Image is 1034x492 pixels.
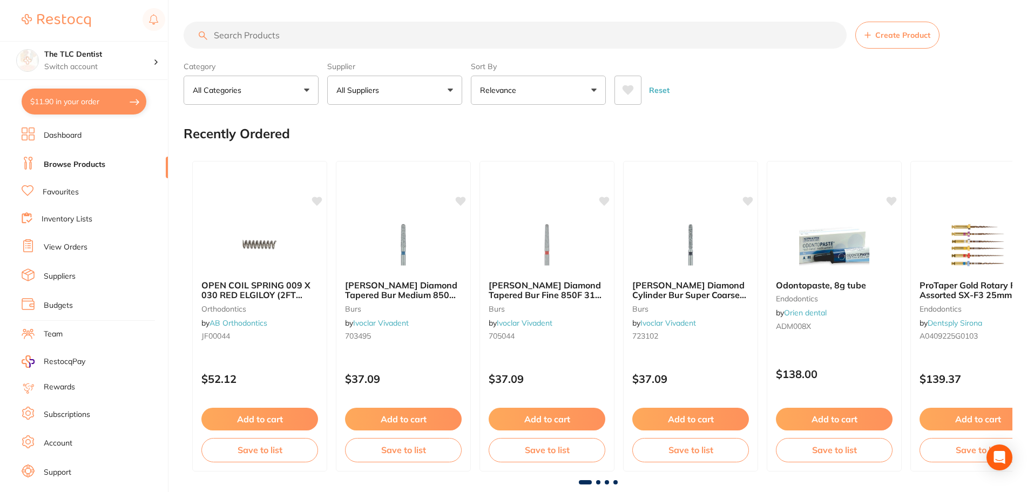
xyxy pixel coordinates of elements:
a: Dentsply Sirona [928,318,982,328]
button: All Categories [184,76,319,105]
small: endodontics [776,294,893,303]
button: Save to list [201,438,318,462]
img: The TLC Dentist [17,50,38,71]
b: OPEN COIL SPRING 009 X 030 RED ELGILOY (2FT SPOOL) [201,280,318,300]
small: burs [632,305,749,313]
small: JF00044 [201,332,318,340]
a: Subscriptions [44,409,90,420]
img: Meisinger Diamond Tapered Bur Medium 850 314 018 / 5 [368,218,438,272]
a: AB Orthodontics [209,318,267,328]
small: burs [345,305,462,313]
button: Add to cart [201,408,318,430]
p: Relevance [480,85,521,96]
img: Meisinger Diamond Cylinder Bur Super Coarse 881H 314 014 / 5 [655,218,726,272]
img: Meisinger Diamond Tapered Bur Fine 850F 314 016 / 5 [512,218,582,272]
small: 723102 [632,332,749,340]
span: by [345,318,409,328]
span: by [920,318,982,328]
label: Supplier [327,62,462,71]
span: RestocqPay [44,356,85,367]
a: Dashboard [44,130,82,141]
b: Meisinger Diamond Tapered Bur Fine 850F 314 016 / 5 [489,280,605,300]
label: Sort By [471,62,606,71]
span: by [489,318,552,328]
a: Budgets [44,300,73,311]
a: Browse Products [44,159,105,170]
button: Reset [646,76,673,105]
a: Ivoclar Vivadent [640,318,696,328]
small: 705044 [489,332,605,340]
p: $138.00 [776,368,893,380]
h4: The TLC Dentist [44,49,153,60]
a: Restocq Logo [22,8,91,33]
h2: Recently Ordered [184,126,290,141]
p: All Categories [193,85,246,96]
small: 703495 [345,332,462,340]
div: Open Intercom Messenger [986,444,1012,470]
a: Orien dental [784,308,827,318]
a: View Orders [44,242,87,253]
a: Account [44,438,72,449]
label: Category [184,62,319,71]
p: $37.09 [632,373,749,385]
small: burs [489,305,605,313]
small: orthodontics [201,305,318,313]
img: Odontopaste, 8g tube [799,218,869,272]
a: RestocqPay [22,355,85,368]
button: Save to list [489,438,605,462]
a: Suppliers [44,271,76,282]
a: Ivoclar Vivadent [353,318,409,328]
span: by [201,318,267,328]
button: Add to cart [345,408,462,430]
a: Favourites [43,187,79,198]
button: Add to cart [776,408,893,430]
p: $37.09 [345,373,462,385]
button: Relevance [471,76,606,105]
p: All Suppliers [336,85,383,96]
b: Meisinger Diamond Cylinder Bur Super Coarse 881H 314 014 / 5 [632,280,749,300]
p: Switch account [44,62,153,72]
a: Rewards [44,382,75,393]
button: Save to list [776,438,893,462]
a: Support [44,467,71,478]
button: $11.90 in your order [22,89,146,114]
span: by [776,308,827,318]
button: Add to cart [489,408,605,430]
button: Add to cart [632,408,749,430]
span: Create Product [875,31,930,39]
a: Inventory Lists [42,214,92,225]
small: ADM008X [776,322,893,331]
img: RestocqPay [22,355,35,368]
img: ProTaper Gold Rotary File Assorted SX-F3 25mm [943,218,1013,272]
button: Save to list [632,438,749,462]
a: Ivoclar Vivadent [497,318,552,328]
span: by [632,318,696,328]
p: $52.12 [201,373,318,385]
img: OPEN COIL SPRING 009 X 030 RED ELGILOY (2FT SPOOL) [225,218,295,272]
p: $37.09 [489,373,605,385]
b: Meisinger Diamond Tapered Bur Medium 850 314 018 / 5 [345,280,462,300]
button: Create Product [855,22,940,49]
input: Search Products [184,22,847,49]
button: All Suppliers [327,76,462,105]
a: Team [44,329,63,340]
img: Restocq Logo [22,14,91,27]
b: Odontopaste, 8g tube [776,280,893,290]
button: Save to list [345,438,462,462]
